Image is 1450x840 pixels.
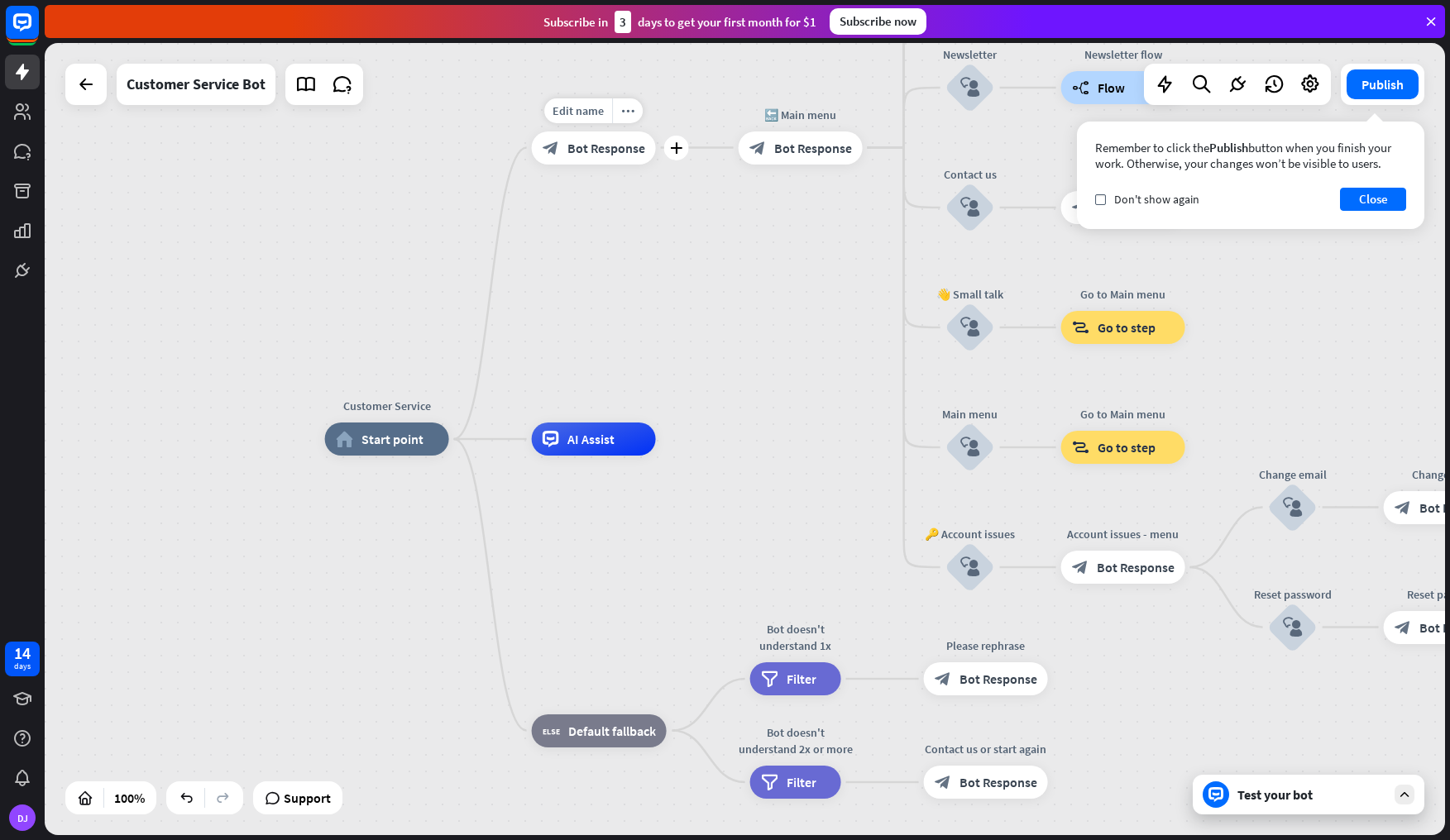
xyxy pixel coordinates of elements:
i: block_user_input [960,198,980,217]
i: block_user_input [960,557,980,577]
div: Bot doesn't understand 2x or more [738,724,854,757]
i: block_user_input [960,437,980,457]
div: Customer Service [313,398,462,414]
span: Publish [1209,140,1248,155]
i: block_user_input [1283,498,1303,518]
i: block_fallback [543,723,560,739]
span: Bot Response [774,140,852,156]
span: Support [284,785,331,811]
span: Filter [787,671,816,687]
i: block_bot_response [935,671,951,687]
button: Close [1340,188,1406,211]
i: plus [670,142,682,154]
i: block_goto [1072,319,1089,336]
span: AI Assist [567,431,615,447]
div: Go to Main menu [1049,286,1198,303]
i: block_bot_response [1072,559,1089,575]
div: 👋 Small talk [921,286,1020,303]
button: Open LiveChat chat widget [13,7,63,56]
i: builder_tree [1072,79,1089,96]
i: block_bot_response [1395,619,1411,636]
span: Bot Response [567,140,645,156]
button: Publish [1347,69,1419,99]
span: Don't show again [1114,192,1199,207]
div: days [14,661,31,672]
span: Flow [1098,79,1125,96]
i: block_bot_response [749,140,766,156]
div: Contact us or start again [912,741,1060,757]
div: Contact us [921,166,1020,183]
div: Account issues - menu [1049,526,1198,542]
div: 3 [615,11,631,33]
i: block_user_input [960,78,980,98]
div: Subscribe now [830,8,926,35]
i: block_user_input [1283,618,1303,637]
div: Bot doesn't understand 1x [738,621,854,654]
i: block_bot_response [543,140,559,156]
i: block_goto [1072,439,1089,456]
i: block_bot_response [935,774,951,790]
i: filter [761,671,778,687]
span: Default fallback [568,723,656,739]
div: Please rephrase [912,637,1060,654]
a: 14 days [5,642,40,676]
span: Start point [361,431,424,447]
div: Newsletter [921,46,1020,63]
div: 14 [14,646,31,661]
div: Reset password [1243,586,1342,603]
i: filter [761,774,778,790]
div: DJ [9,804,36,831]
div: Change email [1243,466,1342,483]
i: home_2 [336,431,353,447]
span: Go to step [1098,319,1156,336]
div: Subscribe in days to get your first month for $1 [543,11,816,33]
i: more_horiz [621,104,634,117]
span: Bot Response [959,774,1037,790]
div: Customer Service Bot [127,64,266,105]
i: block_bot_response [1072,199,1089,216]
div: Test your bot [1237,786,1386,803]
div: Go to Main menu [1049,406,1198,422]
div: 🔑 Account issues [921,526,1020,542]
span: Go to step [1098,439,1156,456]
div: Main menu [921,406,1020,422]
div: Contact info [1049,166,1198,183]
i: block_bot_response [1395,499,1411,516]
i: block_user_input [960,317,980,337]
span: Edit name [553,103,604,118]
div: Remember to click the button when you finish your work. Otherwise, your changes won’t be visible ... [1095,140,1406,171]
div: 100% [109,785,150,811]
span: Bot Response [959,671,1037,687]
span: Filter [787,774,816,790]
div: Newsletter flow [1049,46,1198,63]
div: 🔙 Main menu [726,107,875,123]
span: Bot Response [1097,559,1175,575]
